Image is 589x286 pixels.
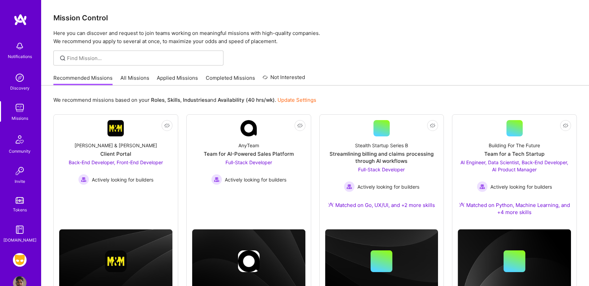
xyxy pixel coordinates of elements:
[489,142,540,149] div: Building For The Future
[490,183,552,190] span: Actively looking for builders
[151,97,165,103] b: Roles
[12,115,28,122] div: Missions
[218,97,275,103] b: Availability (40 hrs/wk)
[107,120,124,136] img: Company Logo
[263,73,305,85] a: Not Interested
[12,131,28,148] img: Community
[344,181,355,192] img: Actively looking for builders
[430,123,435,128] i: icon EyeClosed
[13,101,27,115] img: teamwork
[69,159,163,165] span: Back-End Developer, Front-End Developer
[355,142,408,149] div: Stealth Startup Series B
[459,202,465,207] img: Ateam Purple Icon
[206,74,255,85] a: Completed Missions
[13,223,27,236] img: guide book
[67,55,218,62] input: Find Mission...
[9,148,31,155] div: Community
[211,174,222,185] img: Actively looking for builders
[204,150,294,157] div: Team for AI-Powered Sales Platform
[484,150,544,157] div: Team for a Tech Startup
[13,71,27,84] img: discovery
[78,174,89,185] img: Actively looking for builders
[192,120,305,204] a: Company LogoAnyTeamTeam for AI-Powered Sales PlatformFull-Stack Developer Actively looking for bu...
[357,183,419,190] span: Actively looking for builders
[3,236,36,244] div: [DOMAIN_NAME]
[74,142,157,149] div: [PERSON_NAME] & [PERSON_NAME]
[164,123,170,128] i: icon EyeClosed
[53,14,577,22] h3: Mission Control
[15,178,25,185] div: Invite
[328,202,435,209] div: Matched on Go, UX/UI, and +2 more skills
[11,253,28,267] a: Grindr: Mobile + BE + Cloud
[240,120,257,136] img: Company Logo
[10,84,30,92] div: Discovery
[120,74,149,85] a: All Missions
[563,123,568,128] i: icon EyeClosed
[325,120,438,217] a: Stealth Startup Series BStreamlining billing and claims processing through AI workflowsFull-Stack...
[297,123,303,128] i: icon EyeClosed
[53,96,316,103] p: We recommend missions based on your , , and .
[13,164,27,178] img: Invite
[183,97,207,103] b: Industries
[13,206,27,213] div: Tokens
[358,167,405,172] span: Full-Stack Developer
[460,159,568,172] span: AI Engineer, Data Scientist, Back-End Developer, AI Product Manager
[59,120,172,204] a: Company Logo[PERSON_NAME] & [PERSON_NAME]Client PortalBack-End Developer, Front-End Developer Act...
[14,14,27,26] img: logo
[458,120,571,224] a: Building For The FutureTeam for a Tech StartupAI Engineer, Data Scientist, Back-End Developer, AI...
[157,74,198,85] a: Applied Missions
[13,253,27,267] img: Grindr: Mobile + BE + Cloud
[238,142,259,149] div: AnyTeam
[167,97,180,103] b: Skills
[13,39,27,53] img: bell
[92,176,153,183] span: Actively looking for builders
[8,53,32,60] div: Notifications
[277,97,316,103] a: Update Settings
[53,74,113,85] a: Recommended Missions
[225,176,286,183] span: Actively looking for builders
[100,150,131,157] div: Client Portal
[328,202,334,207] img: Ateam Purple Icon
[477,181,488,192] img: Actively looking for builders
[325,150,438,165] div: Streamlining billing and claims processing through AI workflows
[53,29,577,45] p: Here you can discover and request to join teams working on meaningful missions with high-quality ...
[458,202,571,216] div: Matched on Python, Machine Learning, and +4 more skills
[238,250,259,272] img: Company logo
[225,159,272,165] span: Full-Stack Developer
[16,197,24,204] img: tokens
[105,250,127,272] img: Company logo
[59,54,67,62] i: icon SearchGrey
